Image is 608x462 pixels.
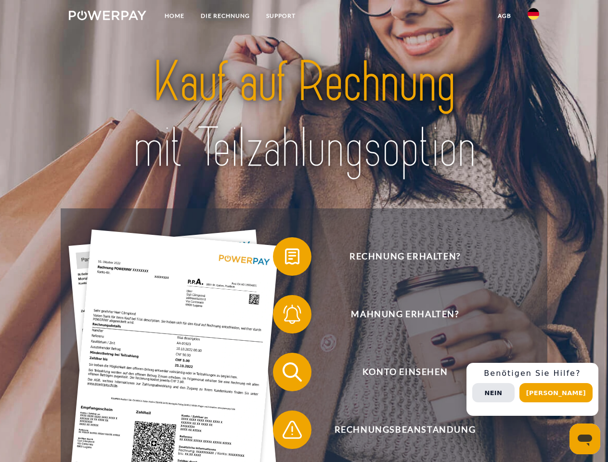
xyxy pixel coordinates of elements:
img: logo-powerpay-white.svg [69,11,146,20]
a: SUPPORT [258,7,304,25]
img: qb_bell.svg [280,302,304,326]
button: Nein [472,383,515,402]
img: qb_bill.svg [280,244,304,269]
button: Rechnung erhalten? [273,237,523,276]
img: qb_search.svg [280,360,304,384]
span: Konto einsehen [287,353,523,391]
button: Rechnungsbeanstandung [273,411,523,449]
div: Schnellhilfe [466,363,598,416]
a: agb [490,7,519,25]
span: Mahnung erhalten? [287,295,523,334]
a: Home [156,7,193,25]
img: qb_warning.svg [280,418,304,442]
img: title-powerpay_de.svg [92,46,516,184]
a: DIE RECHNUNG [193,7,258,25]
iframe: Schaltfläche zum Öffnen des Messaging-Fensters [569,423,600,454]
button: [PERSON_NAME] [519,383,593,402]
span: Rechnungsbeanstandung [287,411,523,449]
span: Rechnung erhalten? [287,237,523,276]
button: Konto einsehen [273,353,523,391]
img: de [528,8,539,20]
button: Mahnung erhalten? [273,295,523,334]
h3: Benötigen Sie Hilfe? [472,369,593,378]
